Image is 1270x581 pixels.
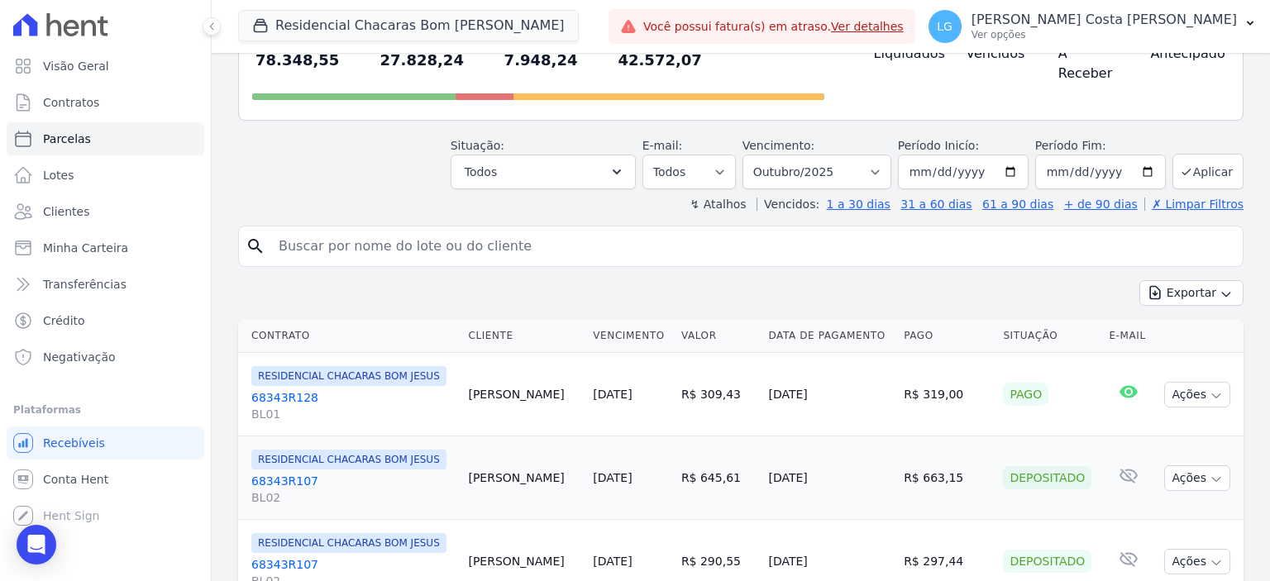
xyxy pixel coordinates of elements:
[7,86,204,119] a: Contratos
[7,304,204,337] a: Crédito
[251,389,455,422] a: 68343R128BL01
[269,230,1236,263] input: Buscar por nome do lote ou do cliente
[1164,382,1230,407] button: Ações
[43,58,109,74] span: Visão Geral
[586,319,675,353] th: Vencimento
[251,533,446,553] span: RESIDENCIAL CHACARAS BOM JESUS
[43,240,128,256] span: Minha Carteira
[1164,549,1230,574] button: Ações
[1064,198,1138,211] a: + de 90 dias
[43,312,85,329] span: Crédito
[17,525,56,564] div: Open Intercom Messenger
[7,195,204,228] a: Clientes
[1003,550,1091,573] div: Depositado
[246,236,265,256] i: search
[7,426,204,460] a: Recebíveis
[238,10,579,41] button: Residencial Chacaras Bom [PERSON_NAME]
[251,366,446,386] span: RESIDENCIAL CHACARAS BOM JESUS
[1150,44,1216,64] h4: Antecipado
[43,435,105,451] span: Recebíveis
[1139,280,1244,306] button: Exportar
[1003,383,1048,406] div: Pago
[757,198,819,211] label: Vencidos:
[43,131,91,147] span: Parcelas
[762,353,897,436] td: [DATE]
[762,436,897,520] td: [DATE]
[874,44,940,64] h4: Liquidados
[461,353,586,436] td: [PERSON_NAME]
[461,319,586,353] th: Cliente
[251,406,455,422] span: BL01
[7,159,204,192] a: Lotes
[7,50,204,83] a: Visão Geral
[898,139,979,152] label: Período Inicío:
[1058,44,1124,83] h4: A Receber
[742,139,814,152] label: Vencimento:
[465,162,497,182] span: Todos
[43,471,108,488] span: Conta Hent
[238,319,461,353] th: Contrato
[451,155,636,189] button: Todos
[643,18,904,36] span: Você possui fatura(s) em atraso.
[43,94,99,111] span: Contratos
[1102,319,1154,353] th: E-mail
[251,473,455,506] a: 68343R107BL02
[966,44,1032,64] h4: Vencidos
[972,28,1237,41] p: Ver opções
[831,20,904,33] a: Ver detalhes
[43,349,116,365] span: Negativação
[43,276,127,293] span: Transferências
[642,139,683,152] label: E-mail:
[593,471,632,484] a: [DATE]
[690,198,746,211] label: ↯ Atalhos
[1003,466,1091,489] div: Depositado
[897,353,996,436] td: R$ 319,00
[7,231,204,264] a: Minha Carteira
[675,319,762,353] th: Valor
[937,21,952,32] span: LG
[251,489,455,506] span: BL02
[982,198,1053,211] a: 61 a 90 dias
[43,167,74,183] span: Lotes
[43,203,89,220] span: Clientes
[675,436,762,520] td: R$ 645,61
[1035,137,1166,155] label: Período Fim:
[897,436,996,520] td: R$ 663,15
[900,198,972,211] a: 31 a 60 dias
[675,353,762,436] td: R$ 309,43
[7,341,204,374] a: Negativação
[7,122,204,155] a: Parcelas
[827,198,890,211] a: 1 a 30 dias
[1172,154,1244,189] button: Aplicar
[13,400,198,420] div: Plataformas
[251,450,446,469] span: RESIDENCIAL CHACARAS BOM JESUS
[451,139,504,152] label: Situação:
[972,12,1237,28] p: [PERSON_NAME] Costa [PERSON_NAME]
[897,319,996,353] th: Pago
[7,463,204,496] a: Conta Hent
[1164,465,1230,491] button: Ações
[1144,198,1244,211] a: ✗ Limpar Filtros
[461,436,586,520] td: [PERSON_NAME]
[915,3,1270,50] button: LG [PERSON_NAME] Costa [PERSON_NAME] Ver opções
[762,319,897,353] th: Data de Pagamento
[593,555,632,568] a: [DATE]
[593,388,632,401] a: [DATE]
[996,319,1102,353] th: Situação
[7,268,204,301] a: Transferências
